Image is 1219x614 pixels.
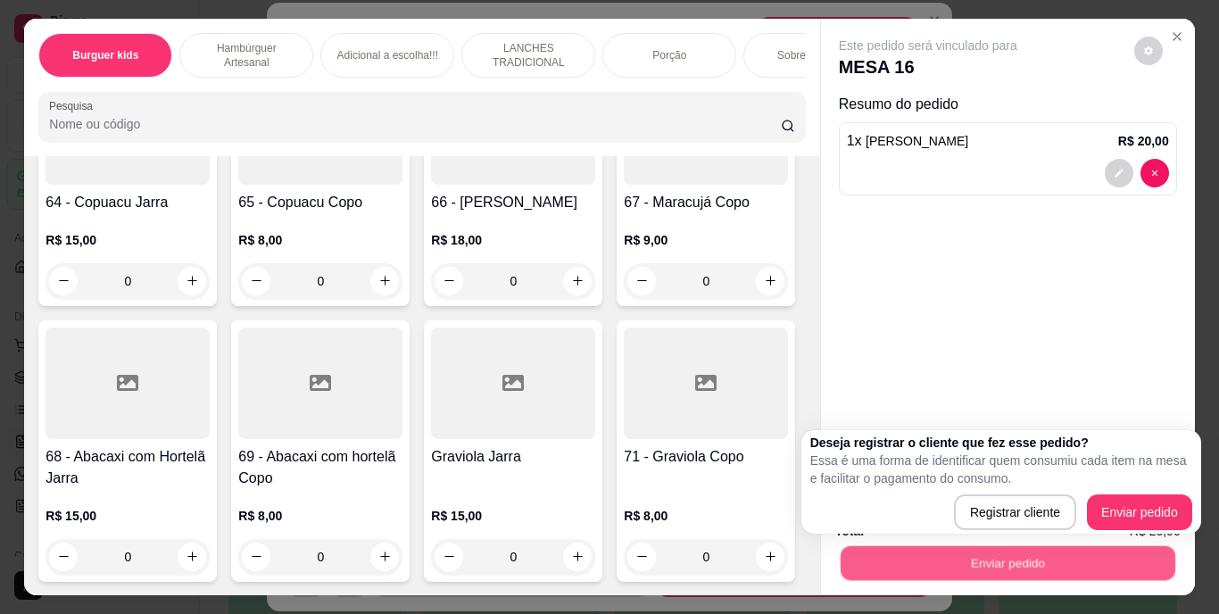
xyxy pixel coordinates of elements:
[195,41,298,70] p: Hambúrguer Artesanal
[847,130,969,152] p: 1 x
[435,543,463,571] button: decrease-product-quantity
[866,134,968,148] span: [PERSON_NAME]
[178,267,206,295] button: increase-product-quantity
[431,507,595,525] p: R$ 15,00
[431,231,595,249] p: R$ 18,00
[627,267,656,295] button: decrease-product-quantity
[238,231,402,249] p: R$ 8,00
[46,192,210,213] h4: 64 - Copuacu Jarra
[370,543,399,571] button: increase-product-quantity
[624,446,788,468] h4: 71 - Graviola Copo
[563,543,592,571] button: increase-product-quantity
[49,267,78,295] button: decrease-product-quantity
[1105,159,1133,187] button: decrease-product-quantity
[238,446,402,489] h4: 69 - Abacaxi com hortelã Copo
[242,267,270,295] button: decrease-product-quantity
[337,48,438,62] p: Adicional a escolha!!!
[840,546,1174,581] button: Enviar pedido
[49,543,78,571] button: decrease-product-quantity
[46,507,210,525] p: R$ 15,00
[810,452,1192,487] p: Essa é uma forma de identificar quem consumiu cada item na mesa e facilitar o pagamento do consumo.
[756,267,784,295] button: increase-product-quantity
[624,192,788,213] h4: 67 - Maracujá Copo
[839,54,1017,79] p: MESA 16
[624,507,788,525] p: R$ 8,00
[1087,494,1192,530] button: Enviar pedido
[72,48,138,62] p: Burguer kids
[624,231,788,249] p: R$ 9,00
[49,115,781,133] input: Pesquisa
[238,192,402,213] h4: 65 - Copuacu Copo
[1118,132,1169,150] p: R$ 20,00
[431,192,595,213] h4: 66 - [PERSON_NAME]
[652,48,686,62] p: Porção
[431,446,595,468] h4: Graviola Jarra
[777,48,844,62] p: Sobremesa !!!
[954,494,1076,530] button: Registrar cliente
[627,543,656,571] button: decrease-product-quantity
[1140,159,1169,187] button: decrease-product-quantity
[370,267,399,295] button: increase-product-quantity
[477,41,580,70] p: LANCHES TRADICIONAL
[242,543,270,571] button: decrease-product-quantity
[563,267,592,295] button: increase-product-quantity
[435,267,463,295] button: decrease-product-quantity
[238,507,402,525] p: R$ 8,00
[46,231,210,249] p: R$ 15,00
[1163,22,1191,51] button: Close
[1134,37,1163,65] button: decrease-product-quantity
[839,37,1017,54] p: Este pedido será vinculado para
[178,543,206,571] button: increase-product-quantity
[810,434,1192,452] h2: Deseja registrar o cliente que fez esse pedido?
[756,543,784,571] button: increase-product-quantity
[839,94,1177,115] p: Resumo do pedido
[49,98,99,113] label: Pesquisa
[46,446,210,489] h4: 68 - Abacaxi com Hortelã Jarra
